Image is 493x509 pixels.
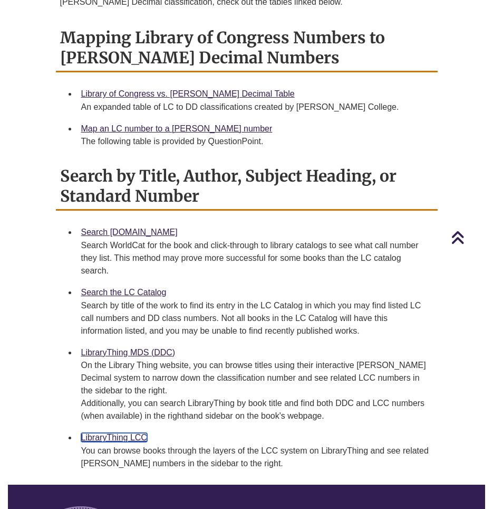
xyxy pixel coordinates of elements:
div: Search by title of the work to find its entry in the LC Catalog in which you may find listed LC c... [81,299,429,337]
div: An expanded table of LC to DD classifications created by [PERSON_NAME] College. [81,101,429,114]
a: Search the LC Catalog [81,288,167,297]
a: LibraryThing LCC [81,433,147,442]
a: Library of Congress vs. [PERSON_NAME] Decimal Table [81,89,295,98]
a: LibraryThing MDS (DDC) [81,348,176,357]
div: Search WorldCat for the book and click-through to library catalogs to see what call number they l... [81,239,429,277]
div: The following table is provided by QuestionPoint. [81,135,429,148]
div: On the Library Thing website, you can browse titles using their interactive [PERSON_NAME] Decimal... [81,359,429,422]
h2: Mapping Library of Congress Numbers to [PERSON_NAME] Decimal Numbers [56,24,438,72]
h2: Search by Title, Author, Subject Heading, or Standard Number [56,163,438,211]
div: You can browse books through the layers of the LCC system on LibraryThing and see related [PERSON... [81,445,429,470]
a: Back to Top [451,230,490,244]
a: Search [DOMAIN_NAME] [81,228,178,237]
a: Map an LC number to a [PERSON_NAME] number [81,124,273,133]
